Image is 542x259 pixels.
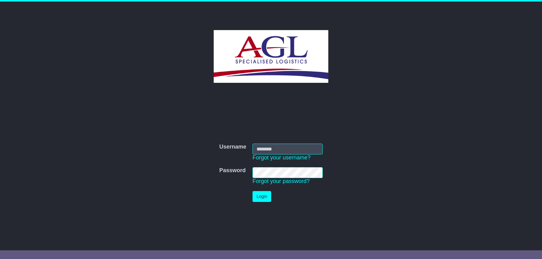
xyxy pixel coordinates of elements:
[253,178,310,184] a: Forgot your password?
[219,167,246,174] label: Password
[253,154,311,161] a: Forgot your username?
[253,191,271,202] button: Login
[214,30,328,83] img: AGL SPECIALISED LOGISTICS
[219,144,246,150] label: Username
